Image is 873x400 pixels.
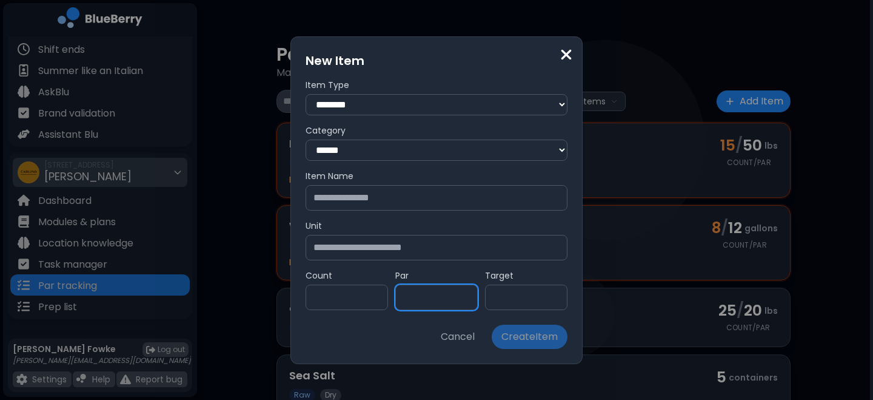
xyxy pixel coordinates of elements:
[306,171,567,181] label: Item Name
[306,52,567,70] h2: New Item
[306,220,567,231] label: Unit
[485,270,567,281] label: Target
[431,325,484,349] button: Cancel
[492,325,567,349] button: CreateItem
[306,270,388,281] label: Count
[306,80,567,90] label: Item Type
[395,270,478,281] label: Par
[560,47,572,63] img: close icon
[306,125,567,136] label: Category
